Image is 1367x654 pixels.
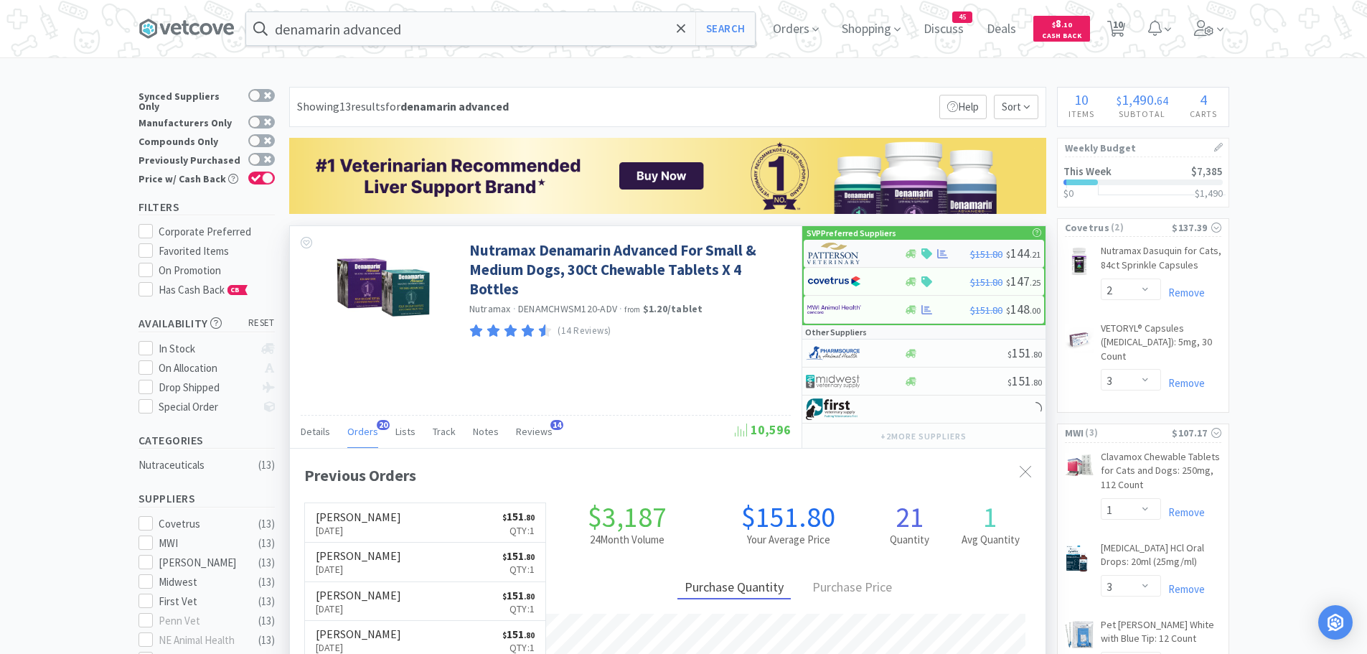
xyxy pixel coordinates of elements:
span: . 21 [1030,249,1040,260]
img: bd1e518e8c2740598546cae4eb604f44_7077.png [1065,544,1089,573]
a: 10 [1101,24,1131,37]
span: $ [502,513,507,523]
span: 64 [1157,93,1168,108]
span: $0 [1063,187,1074,200]
a: Nutramax [469,302,511,315]
div: Showing 13 results [297,98,509,116]
span: 1,490 [1200,187,1223,200]
p: Qty: 1 [502,601,535,617]
div: Nutraceuticals [138,457,255,474]
div: Previous Orders [304,463,1031,488]
a: Remove [1161,582,1205,596]
div: ( 13 ) [258,457,275,474]
span: CB [228,286,243,294]
span: for [385,99,509,113]
span: Reviews [516,425,553,438]
p: [DATE] [316,601,401,617]
a: Discuss45 [918,23,969,36]
span: · [619,302,622,315]
a: [PERSON_NAME][DATE]$151.80Qty:1 [305,503,546,543]
span: Covetrus [1065,220,1109,235]
h2: This Week [1063,166,1112,177]
span: $ [1052,20,1056,29]
a: [PERSON_NAME][DATE]$151.80Qty:1 [305,543,546,582]
h6: [PERSON_NAME] [316,628,401,640]
div: ( 13 ) [258,554,275,571]
img: 77fca1acd8b6420a9015268ca798ef17_1.png [807,271,861,292]
div: Drop Shipped [159,379,254,396]
div: $107.17 [1172,425,1221,441]
span: . 80 [524,592,535,602]
span: reset [248,316,275,331]
a: [MEDICAL_DATA] HCl Oral Drops: 20ml (25mg/ml) [1101,541,1221,575]
h1: 1 [950,503,1031,531]
div: ( 13 ) [258,593,275,610]
span: $7,385 [1191,164,1223,178]
span: 151 [1007,345,1042,361]
div: Corporate Preferred [159,223,275,240]
span: 4 [1200,90,1207,108]
span: $151.80 [970,248,1002,261]
p: Other Suppliers [805,325,867,339]
span: Has Cash Back [159,283,248,296]
div: First Vet [159,593,248,610]
a: Remove [1161,376,1205,390]
span: Orders [347,425,378,438]
span: $ [1117,93,1122,108]
a: Nutramax Dasuquin for Cats, 84ct Sprinkle Capsules [1101,244,1221,278]
img: f6b2451649754179b5b4e0c70c3f7cb0_2.png [807,299,861,320]
h2: Quantity [869,531,950,548]
a: [PERSON_NAME][DATE]$151.80Qty:1 [305,582,546,622]
div: NE Animal Health [159,632,248,649]
span: Cash Back [1042,32,1081,42]
a: $8.10Cash Back [1033,9,1090,48]
a: VETORYL® Capsules ([MEDICAL_DATA]): 5mg, 30 Count [1101,322,1221,370]
span: Track [433,425,456,438]
span: ( 3 ) [1084,426,1172,440]
span: Lists [395,425,415,438]
h5: Filters [138,199,275,215]
h5: Categories [138,432,275,449]
span: . 00 [1030,305,1040,316]
strong: $1.20 / tablet [643,302,703,315]
div: ( 13 ) [258,612,275,630]
span: 20 [377,420,390,430]
h1: 21 [869,503,950,531]
div: On Allocation [159,360,254,377]
a: Pet [PERSON_NAME] White with Blue Tip: 12 Count [1101,618,1221,652]
h4: Subtotal [1105,107,1179,121]
div: Favorited Items [159,243,275,260]
span: . 25 [1030,277,1040,288]
h6: [PERSON_NAME] [316,589,401,601]
h1: Weekly Budget [1065,139,1221,157]
input: Search by item, sku, manufacturer, ingredient, size... [246,12,755,45]
div: Purchase Price [805,577,899,599]
span: · [513,302,516,315]
div: Covetrus [159,515,248,533]
div: Synced Suppliers Only [138,89,241,111]
span: MWI [1065,425,1084,441]
h3: $ [1195,188,1223,198]
img: 09d856ddb7bf469c8965b470d24f6bc5.png [289,138,1046,214]
div: Penn Vet [159,612,248,630]
span: . 80 [1031,349,1042,360]
div: Price w/ Cash Back [138,172,241,184]
span: 10,596 [735,421,791,438]
img: 2fd28ddb7b9445bc8fc12b599f03b9d2.png [1065,247,1094,276]
span: $ [1006,305,1010,316]
p: [DATE] [316,523,401,538]
div: Compounds Only [138,134,241,146]
img: 4dd14cff54a648ac9e977f0c5da9bc2e_5.png [806,370,860,392]
span: $ [502,592,507,602]
span: 45 [953,12,972,22]
h6: [PERSON_NAME] [316,550,401,561]
span: $ [502,630,507,640]
a: Clavamox Chewable Tablets for Cats and Dogs: 250mg, 112 Count [1101,450,1221,498]
span: $151.80 [970,276,1002,289]
span: 148 [1006,301,1040,317]
span: 151 [502,627,535,641]
span: 8 [1052,17,1072,30]
img: 50694c2cd6a54a2c93d95c822c317d61_6734.png [1065,621,1094,649]
div: MWI [159,535,248,552]
p: Help [939,95,987,119]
